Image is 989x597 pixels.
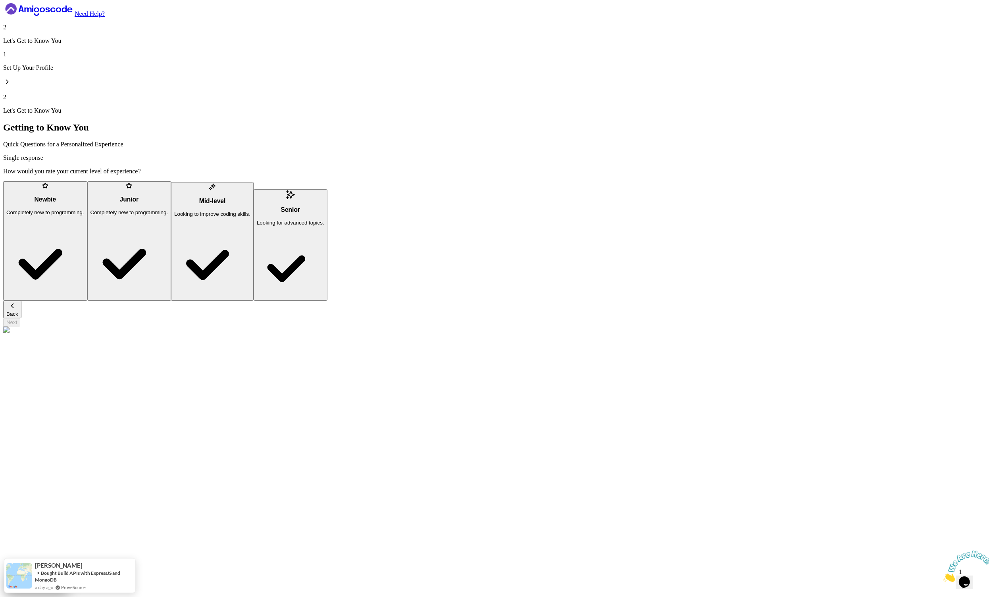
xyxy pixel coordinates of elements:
p: 2 [3,94,986,101]
h3: Mid-level [174,198,250,205]
img: Chat attention grabber [3,3,52,35]
p: 1 [3,51,986,58]
span: [PERSON_NAME] [35,562,83,569]
button: Junior [87,181,171,301]
button: Newbie [3,181,87,301]
p: 2 [3,24,986,31]
p: Completely new to programming. [90,209,168,215]
iframe: chat widget [940,547,989,585]
button: Mid-level [171,182,254,301]
p: How would you rate your current level of experience? [3,168,986,175]
span: a day ago [35,584,53,591]
a: Bought Build APIs with ExpressJS and MongoDB [35,570,120,583]
h2: Getting to Know You [3,122,986,133]
p: Quick Questions for a Personalized Experience [3,141,986,148]
span: Single response [3,154,43,161]
div: Back [6,311,18,317]
span: 1 [3,3,6,10]
a: ProveSource [61,584,86,591]
img: Amigoscode Dashboard [3,326,71,334]
h3: Newbie [6,196,84,203]
p: Set Up Your Profile [3,64,986,71]
p: Looking to improve coding skills. [174,211,250,217]
div: Next [6,319,17,325]
h3: Junior [90,196,168,203]
button: Next [3,318,20,326]
span: -> [35,570,40,576]
button: Senior [254,189,327,301]
p: Completely new to programming. [6,209,84,215]
img: provesource social proof notification image [6,563,32,589]
p: Looking for advanced topics. [257,220,324,226]
a: Need Help? [75,10,105,17]
p: Let's Get to Know You [3,37,986,44]
h3: Senior [257,206,324,213]
a: Home link [3,10,75,17]
button: Back [3,301,21,318]
p: Let's Get to Know You [3,107,986,114]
